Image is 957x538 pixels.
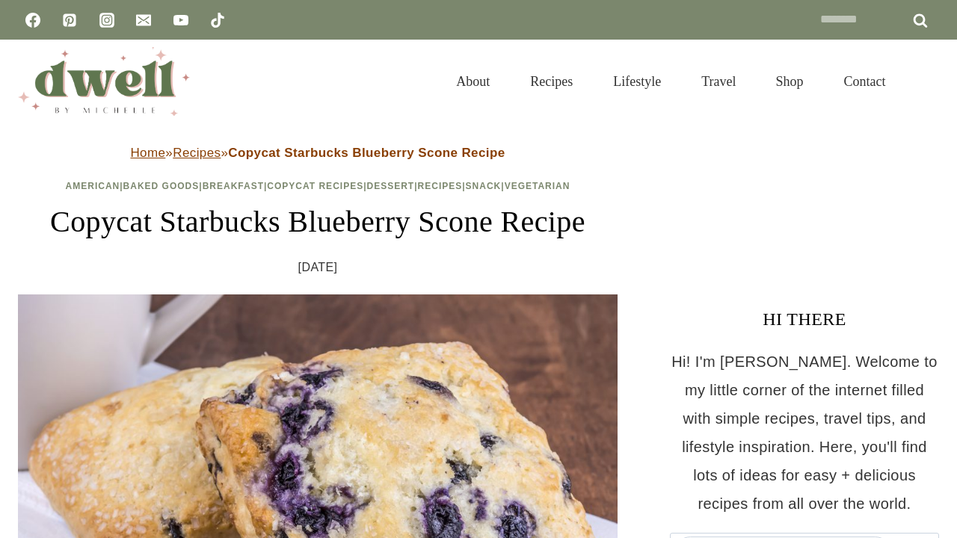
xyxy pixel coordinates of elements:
a: Pinterest [55,5,84,35]
h3: HI THERE [670,306,939,333]
button: View Search Form [914,69,939,94]
a: Email [129,5,159,35]
h1: Copycat Starbucks Blueberry Scone Recipe [18,200,618,244]
span: » » [130,146,505,160]
a: Recipes [510,55,593,108]
a: Snack [466,181,502,191]
a: Dessert [367,181,415,191]
a: Recipes [418,181,463,191]
a: Travel [681,55,756,108]
a: Instagram [92,5,122,35]
a: About [436,55,510,108]
nav: Primary Navigation [436,55,906,108]
a: Lifestyle [593,55,681,108]
a: Contact [824,55,906,108]
a: Recipes [173,146,221,160]
a: YouTube [166,5,196,35]
p: Hi! I'm [PERSON_NAME]. Welcome to my little corner of the internet filled with simple recipes, tr... [670,347,939,518]
time: [DATE] [298,256,338,279]
strong: Copycat Starbucks Blueberry Scone Recipe [228,146,505,160]
a: Facebook [18,5,48,35]
a: Shop [756,55,824,108]
a: Vegetarian [505,181,570,191]
span: | | | | | | | [66,181,570,191]
a: Copycat Recipes [267,181,363,191]
a: Home [130,146,165,160]
a: TikTok [203,5,233,35]
a: Baked Goods [123,181,200,191]
a: Breakfast [203,181,264,191]
img: DWELL by michelle [18,47,190,116]
a: American [66,181,120,191]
